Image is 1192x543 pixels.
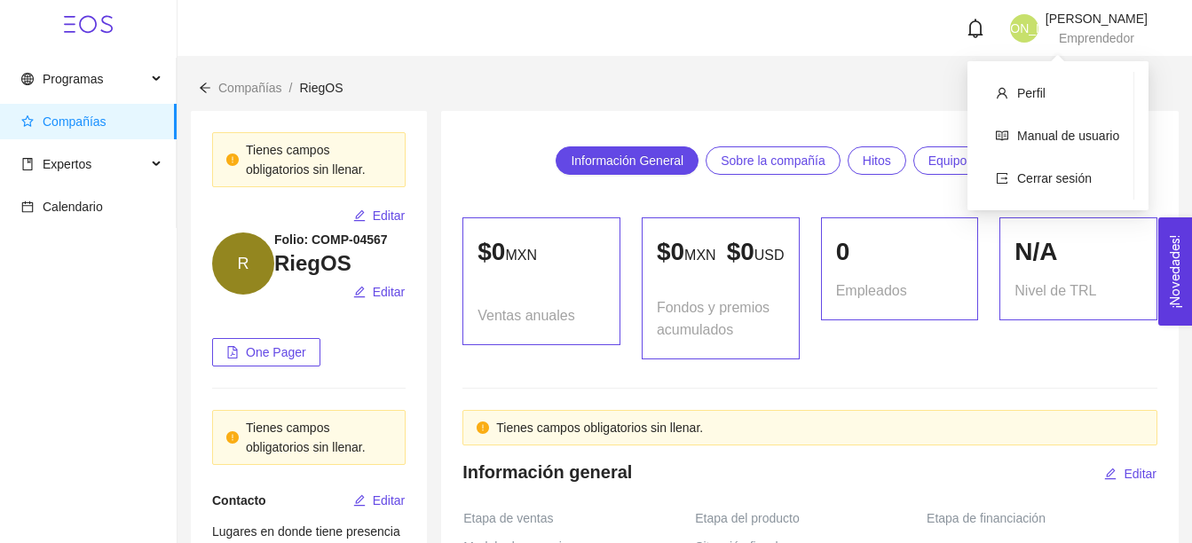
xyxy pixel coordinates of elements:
[43,72,103,86] span: Programas
[373,282,406,302] span: Editar
[274,232,388,247] strong: Folio: COMP-04567
[836,232,964,271] div: 0
[43,157,91,171] span: Expertos
[238,232,249,295] span: R
[571,147,683,174] span: Información General
[352,278,407,306] button: editEditar
[556,146,699,175] a: Información General
[1103,460,1157,488] button: editEditar
[21,201,34,213] span: calendar
[836,279,907,302] span: Empleados
[373,206,406,225] span: Editar
[199,82,211,94] span: arrow-left
[478,304,574,327] span: Ventas anuales
[505,248,537,263] span: MXN
[21,73,34,85] span: global
[657,296,785,341] span: Fondos y premios acumulados
[913,146,983,175] a: Equipo
[966,19,985,38] span: bell
[353,209,366,224] span: edit
[657,232,785,271] p: $ 0 $ 0
[1004,147,1049,174] span: Batches
[353,494,366,508] span: edit
[246,342,306,362] span: One Pager
[721,147,825,174] span: Sobre la compañía
[695,508,809,528] span: Etapa del producto
[246,418,391,457] div: Tienes campos obligatorios sin llenar.
[299,81,343,95] span: RiegOS
[21,158,34,170] span: book
[274,249,406,278] h3: RiegOS
[848,146,906,175] a: Hitos
[352,486,407,515] button: editEditar
[754,248,785,263] span: USD
[863,147,891,174] span: Hitos
[212,493,266,508] span: Contacto
[684,248,716,263] span: MXN
[289,81,293,95] span: /
[212,524,400,539] span: Lugares en donde tiene presencia
[21,115,34,128] span: star
[927,508,1054,528] span: Etapa de financiación
[352,201,407,230] button: editEditar
[226,431,239,444] span: exclamation-circle
[928,147,967,174] span: Equipo
[1158,217,1192,326] button: Open Feedback Widget
[462,460,632,484] h4: Información general
[373,491,406,510] span: Editar
[1059,31,1134,45] span: Emprendedor
[1124,464,1156,484] span: Editar
[226,153,239,166] span: exclamation-circle
[1046,12,1148,26] span: [PERSON_NAME]
[706,146,841,175] a: Sobre la compañía
[478,232,605,271] p: $ 0
[463,508,562,528] span: Etapa de ventas
[246,140,391,179] div: Tienes campos obligatorios sin llenar.
[477,421,489,434] span: exclamation-circle
[226,346,239,360] span: file-pdf
[43,114,107,129] span: Compañías
[1014,232,1142,271] div: N/A
[218,81,282,95] span: Compañías
[212,338,320,366] button: file-pdfOne Pager
[496,418,1143,437] div: Tienes campos obligatorios sin llenar.
[989,146,1064,175] a: Batches
[1104,468,1117,482] span: edit
[973,14,1075,43] span: [PERSON_NAME]
[353,286,366,300] span: edit
[1014,279,1096,302] span: Nivel de TRL
[43,200,103,214] span: Calendario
